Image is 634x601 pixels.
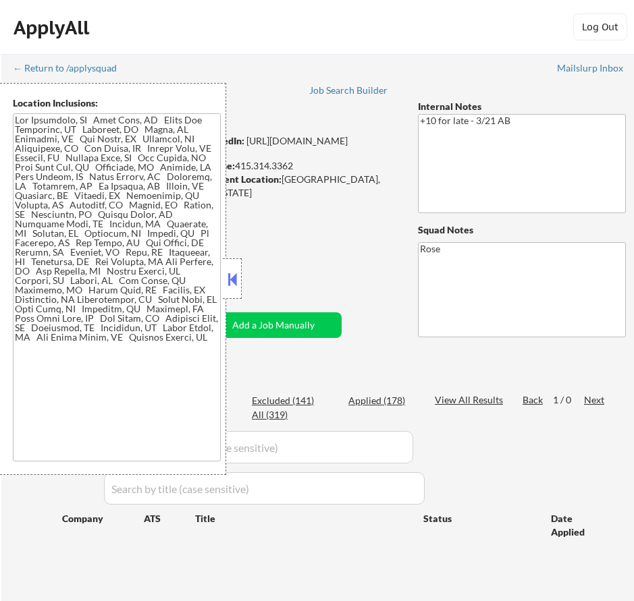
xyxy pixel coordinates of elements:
button: Log Out [573,13,627,40]
div: 415.314.3362 [205,159,396,173]
div: Location Inclusions: [13,96,221,110]
div: 1 / 0 [553,393,584,407]
div: Squad Notes [418,223,626,237]
div: Title [195,512,411,525]
div: Job Search Builder [309,86,388,95]
div: Applied (178) [348,394,416,407]
a: [URL][DOMAIN_NAME] [246,135,348,146]
div: Next [584,393,606,407]
input: Search by title (case sensitive) [104,472,425,505]
div: Status [423,506,531,530]
div: Back [523,393,544,407]
div: Company [62,512,144,525]
div: All (319) [252,408,319,422]
a: ← Return to /applysquad [13,63,130,76]
input: Search by company (case sensitive) [109,431,413,463]
button: Add a Job Manually [205,312,342,338]
div: Excluded (141) [252,394,319,407]
div: View All Results [435,393,507,407]
div: Date Applied [551,512,606,538]
a: Mailslurp Inbox [557,63,625,76]
strong: Current Location: [205,173,282,185]
div: [GEOGRAPHIC_DATA], [US_STATE] [205,173,396,199]
a: Job Search Builder [309,85,388,98]
div: ApplyAll [14,16,93,39]
div: Internal Notes [418,100,626,113]
div: ATS [144,512,195,525]
div: ← Return to /applysquad [13,63,130,73]
div: Mailslurp Inbox [557,63,625,73]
